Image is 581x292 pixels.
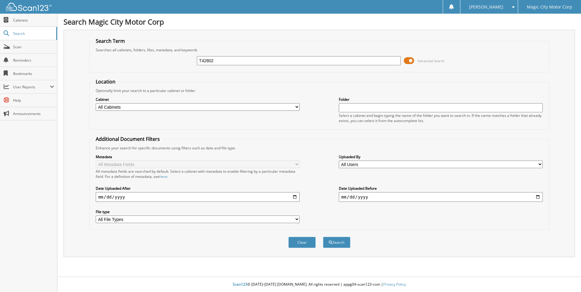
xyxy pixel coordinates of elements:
[13,98,54,103] span: Help
[57,277,581,292] div: © [DATE]-[DATE] [DOMAIN_NAME]. All rights reserved | appg04-scan123-com |
[13,44,54,49] span: Scan
[96,169,300,179] div: All metadata fields are searched by default. Select a cabinet with metadata to enable filtering b...
[96,154,300,159] label: Metadata
[339,97,543,102] label: Folder
[96,186,300,191] label: Date Uploaded After
[551,263,581,292] iframe: Chat Widget
[418,59,445,63] span: Advanced Search
[288,237,316,248] button: Clear
[233,282,247,287] span: Scan123
[339,186,543,191] label: Date Uploaded Before
[13,71,54,76] span: Bookmarks
[13,84,50,90] span: User Reports
[93,145,546,151] div: Enhance your search for specific documents using filters such as date and file type.
[93,78,119,85] legend: Location
[96,97,300,102] label: Cabinet
[93,136,163,142] legend: Additional Document Filters
[323,237,350,248] button: Search
[13,18,54,23] span: Cabinets
[93,47,546,53] div: Searches all cabinets, folders, files, metadata, and keywords
[339,192,543,202] input: end
[469,5,503,9] span: [PERSON_NAME]
[339,154,543,159] label: Uploaded By
[13,58,54,63] span: Reminders
[339,113,543,123] div: Select a cabinet and begin typing the name of the folder you want to search in. If the name match...
[160,174,167,179] a: here
[527,5,572,9] span: Magic City Motor Corp
[93,88,546,93] div: Optionally limit your search to a particular cabinet or folder
[6,3,52,11] img: scan123-logo-white.svg
[93,38,128,44] legend: Search Term
[13,111,54,116] span: Announcements
[64,17,575,27] h1: Search Magic City Motor Corp
[13,31,53,36] span: Search
[383,282,406,287] a: Privacy Policy
[96,192,300,202] input: start
[96,209,300,214] label: File type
